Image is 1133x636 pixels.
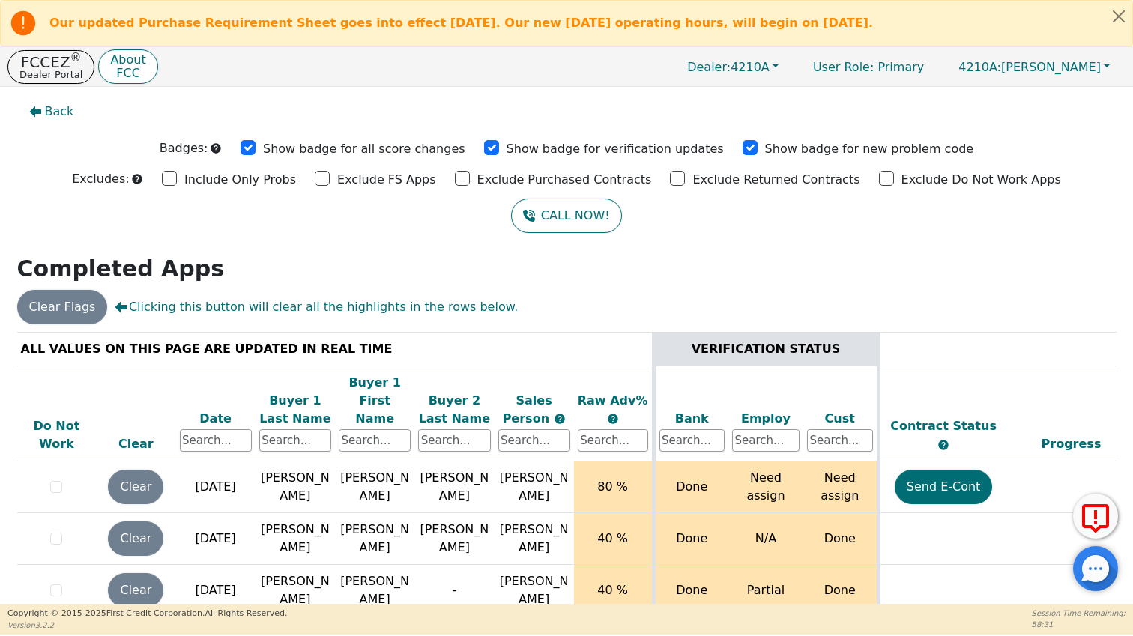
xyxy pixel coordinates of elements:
[943,55,1126,79] button: 4210A:[PERSON_NAME]
[176,513,256,565] td: [DATE]
[19,70,82,79] p: Dealer Portal
[98,49,157,85] button: AboutFCC
[659,429,725,452] input: Search...
[45,103,74,121] span: Back
[511,199,621,233] button: CALL NOW!
[692,171,859,189] p: Exclude Returned Contracts
[728,565,803,617] td: Partial
[578,393,648,408] span: Raw Adv%
[807,410,873,428] div: Cust
[115,298,518,316] span: Clicking this button will clear all the highlights in the rows below.
[256,513,335,565] td: [PERSON_NAME]
[256,565,335,617] td: [PERSON_NAME]
[180,410,252,428] div: Date
[901,171,1061,189] p: Exclude Do Not Work Apps
[890,419,997,433] span: Contract Status
[803,565,878,617] td: Done
[1011,435,1132,453] div: Progress
[1032,608,1126,619] p: Session Time Remaining:
[19,55,82,70] p: FCCEZ
[21,417,93,453] div: Do Not Work
[765,140,974,158] p: Show badge for new problem code
[653,513,728,565] td: Done
[500,470,569,503] span: [PERSON_NAME]
[7,50,94,84] button: FCCEZ®Dealer Portal
[72,170,129,188] p: Excludes:
[7,620,287,631] p: Version 3.2.2
[176,565,256,617] td: [DATE]
[671,55,794,79] button: Dealer:4210A
[21,340,648,358] div: ALL VALUES ON THIS PAGE ARE UPDATED IN REAL TIME
[958,60,1001,74] span: 4210A:
[49,16,873,30] b: Our updated Purchase Requirement Sheet goes into effect [DATE]. Our new [DATE] operating hours, w...
[597,531,628,545] span: 40 %
[414,461,494,513] td: [PERSON_NAME]
[418,429,490,452] input: Search...
[337,171,436,189] p: Exclude FS Apps
[1105,1,1132,31] button: Close alert
[335,565,414,617] td: [PERSON_NAME]
[895,470,993,504] button: Send E-Cont
[110,67,145,79] p: FCC
[687,60,731,74] span: Dealer:
[597,583,628,597] span: 40 %
[176,461,256,513] td: [DATE]
[687,60,770,74] span: 4210A
[259,392,331,428] div: Buyer 1 Last Name
[1032,619,1126,630] p: 58:31
[798,52,939,82] p: Primary
[335,513,414,565] td: [PERSON_NAME]
[108,470,163,504] button: Clear
[339,374,411,428] div: Buyer 1 First Name
[507,140,724,158] p: Show badge for verification updates
[798,52,939,82] a: User Role: Primary
[160,139,208,157] p: Badges:
[17,94,86,129] button: Back
[503,393,554,425] span: Sales Person
[339,429,411,452] input: Search...
[732,429,800,452] input: Search...
[500,574,569,606] span: [PERSON_NAME]
[205,608,287,618] span: All Rights Reserved.
[180,429,252,452] input: Search...
[500,522,569,554] span: [PERSON_NAME]
[108,521,163,556] button: Clear
[263,140,465,158] p: Show badge for all score changes
[659,340,873,358] div: VERIFICATION STATUS
[70,51,82,64] sup: ®
[813,60,874,74] span: User Role :
[1073,494,1118,539] button: Report Error to FCC
[653,461,728,513] td: Done
[259,429,331,452] input: Search...
[17,255,225,282] strong: Completed Apps
[659,410,725,428] div: Bank
[7,608,287,620] p: Copyright © 2015- 2025 First Credit Corporation.
[17,290,108,324] button: Clear Flags
[728,513,803,565] td: N/A
[728,461,803,513] td: Need assign
[803,513,878,565] td: Done
[803,461,878,513] td: Need assign
[108,573,163,608] button: Clear
[732,410,800,428] div: Employ
[807,429,873,452] input: Search...
[110,54,145,66] p: About
[335,461,414,513] td: [PERSON_NAME]
[597,479,628,494] span: 80 %
[578,429,648,452] input: Search...
[414,565,494,617] td: -
[418,392,490,428] div: Buyer 2 Last Name
[653,565,728,617] td: Done
[184,171,296,189] p: Include Only Probs
[256,461,335,513] td: [PERSON_NAME]
[414,513,494,565] td: [PERSON_NAME]
[100,435,172,453] div: Clear
[477,171,652,189] p: Exclude Purchased Contracts
[958,60,1101,74] span: [PERSON_NAME]
[498,429,570,452] input: Search...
